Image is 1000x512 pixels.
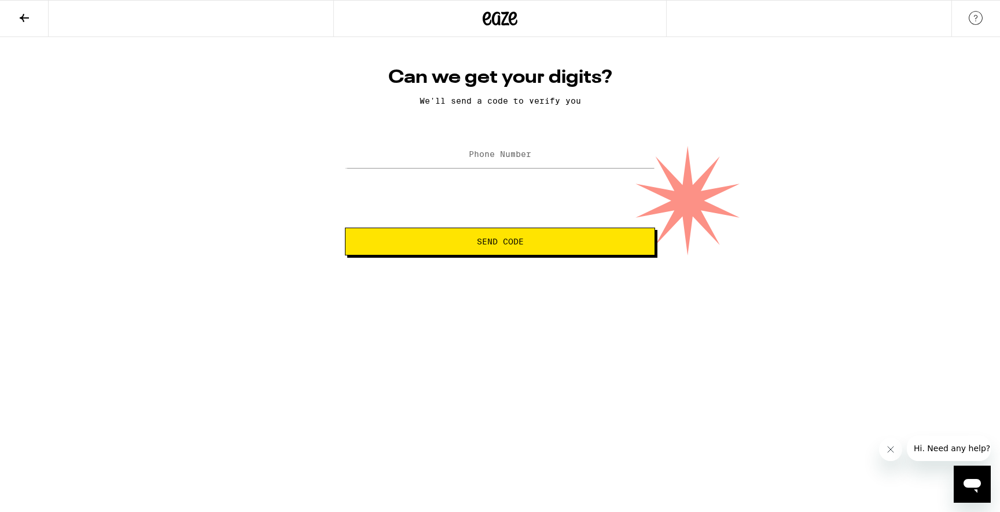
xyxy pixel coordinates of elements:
[907,436,991,461] iframe: Message from company
[345,142,655,168] input: Phone Number
[477,237,524,246] span: Send Code
[954,466,991,503] iframe: Button to launch messaging window
[345,96,655,105] p: We'll send a code to verify you
[879,438,902,461] iframe: Close message
[345,228,655,255] button: Send Code
[345,66,655,89] h1: Can we get your digits?
[469,149,531,159] label: Phone Number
